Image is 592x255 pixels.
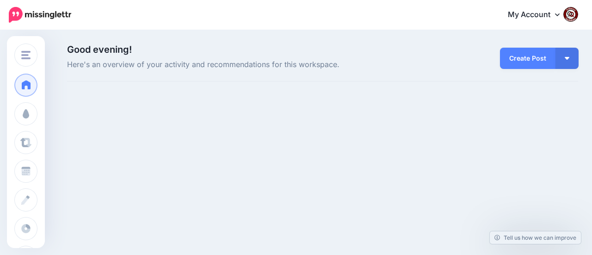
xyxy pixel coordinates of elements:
[500,48,555,69] a: Create Post
[9,7,71,23] img: Missinglettr
[565,57,569,60] img: arrow-down-white.png
[499,4,578,26] a: My Account
[67,44,132,55] span: Good evening!
[21,51,31,59] img: menu.png
[490,231,581,244] a: Tell us how we can improve
[67,59,403,71] span: Here's an overview of your activity and recommendations for this workspace.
